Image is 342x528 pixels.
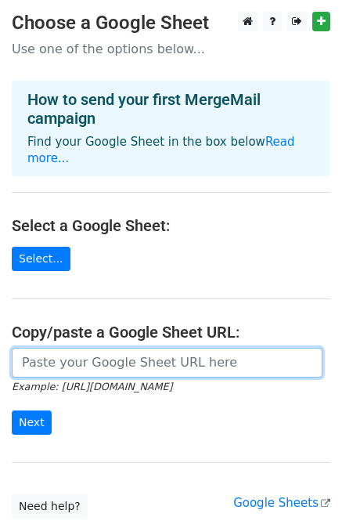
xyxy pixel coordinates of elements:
a: Select... [12,247,70,271]
iframe: Chat Widget [264,453,342,528]
a: Need help? [12,494,88,519]
h4: How to send your first MergeMail campaign [27,90,315,128]
input: Next [12,410,52,435]
small: Example: [URL][DOMAIN_NAME] [12,381,172,392]
h4: Select a Google Sheet: [12,216,330,235]
p: Use one of the options below... [12,41,330,57]
p: Find your Google Sheet in the box below [27,134,315,167]
a: Google Sheets [233,496,330,510]
input: Paste your Google Sheet URL here [12,348,322,378]
h3: Choose a Google Sheet [12,12,330,34]
a: Read more... [27,135,295,165]
h4: Copy/paste a Google Sheet URL: [12,323,330,342]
